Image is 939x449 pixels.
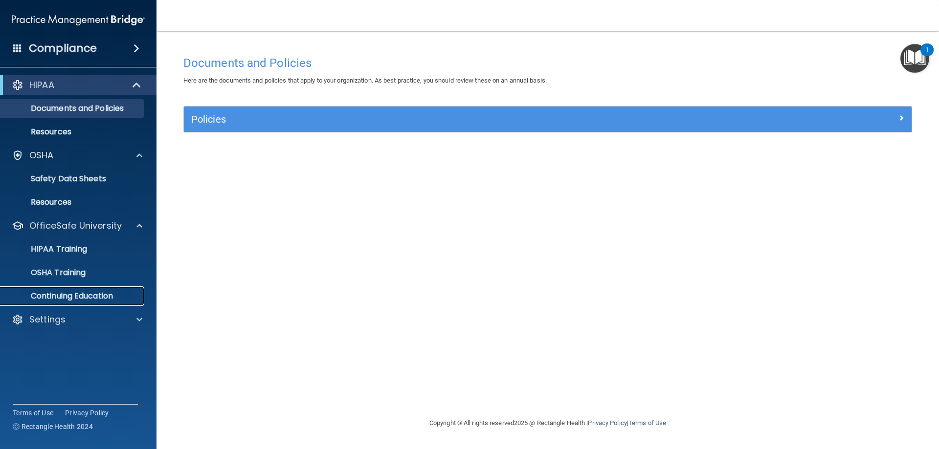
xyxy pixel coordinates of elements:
[6,174,140,184] p: Safety Data Sheets
[12,220,142,232] a: OfficeSafe University
[12,10,145,30] img: PMB logo
[900,44,929,73] button: Open Resource Center, 1 new notification
[29,42,97,55] h4: Compliance
[191,114,722,125] h5: Policies
[6,104,140,113] p: Documents and Policies
[770,380,927,419] iframe: Drift Widget Chat Controller
[183,57,912,69] h4: Documents and Policies
[6,127,140,137] p: Resources
[13,408,53,418] a: Terms of Use
[29,150,54,161] p: OSHA
[628,419,666,427] a: Terms of Use
[183,77,547,84] span: Here are the documents and policies that apply to your organization. As best practice, you should...
[65,408,109,418] a: Privacy Policy
[12,150,142,161] a: OSHA
[12,79,142,91] a: HIPAA
[6,268,86,278] p: OSHA Training
[29,314,66,325] p: Settings
[369,407,726,439] div: Copyright © All rights reserved 2025 @ Rectangle Health | |
[588,419,626,427] a: Privacy Policy
[29,79,54,91] p: HIPAA
[29,220,122,232] p: OfficeSafe University
[12,314,142,325] a: Settings
[6,244,87,254] p: HIPAA Training
[6,291,140,301] p: Continuing Education
[925,50,929,63] div: 1
[191,111,904,127] a: Policies
[13,422,93,431] span: Ⓒ Rectangle Health 2024
[6,197,140,207] p: Resources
